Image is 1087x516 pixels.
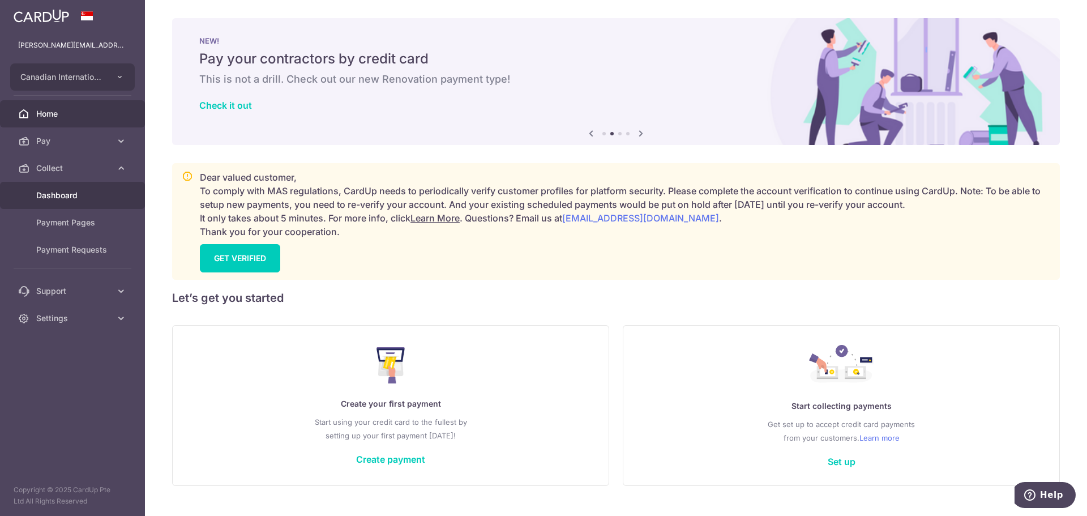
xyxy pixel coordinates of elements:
[36,163,111,174] span: Collect
[200,244,280,272] a: GET VERIFIED
[172,289,1060,307] h5: Let’s get you started
[36,313,111,324] span: Settings
[376,347,405,383] img: Make Payment
[36,244,111,255] span: Payment Requests
[20,71,104,83] span: Canadian International School Pte Ltd
[172,18,1060,145] img: Renovation banner
[859,431,900,445] a: Learn more
[10,63,135,91] button: Canadian International School Pte Ltd
[14,9,69,23] img: CardUp
[36,135,111,147] span: Pay
[199,36,1033,45] p: NEW!
[809,345,874,386] img: Collect Payment
[562,212,719,224] a: [EMAIL_ADDRESS][DOMAIN_NAME]
[195,397,586,411] p: Create your first payment
[646,417,1037,445] p: Get set up to accept credit card payments from your customers.
[36,217,111,228] span: Payment Pages
[36,108,111,120] span: Home
[1015,482,1076,510] iframe: Opens a widget where you can find more information
[199,100,252,111] a: Check it out
[36,285,111,297] span: Support
[36,190,111,201] span: Dashboard
[828,456,855,467] a: Set up
[195,415,586,442] p: Start using your credit card to the fullest by setting up your first payment [DATE]!
[18,40,127,51] p: [PERSON_NAME][EMAIL_ADDRESS][PERSON_NAME][DOMAIN_NAME]
[410,212,460,224] a: Learn More
[200,170,1050,238] p: Dear valued customer, To comply with MAS regulations, CardUp needs to periodically verify custome...
[646,399,1037,413] p: Start collecting payments
[199,73,1033,86] h6: This is not a drill. Check out our new Renovation payment type!
[356,454,425,465] a: Create payment
[199,50,1033,68] h5: Pay your contractors by credit card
